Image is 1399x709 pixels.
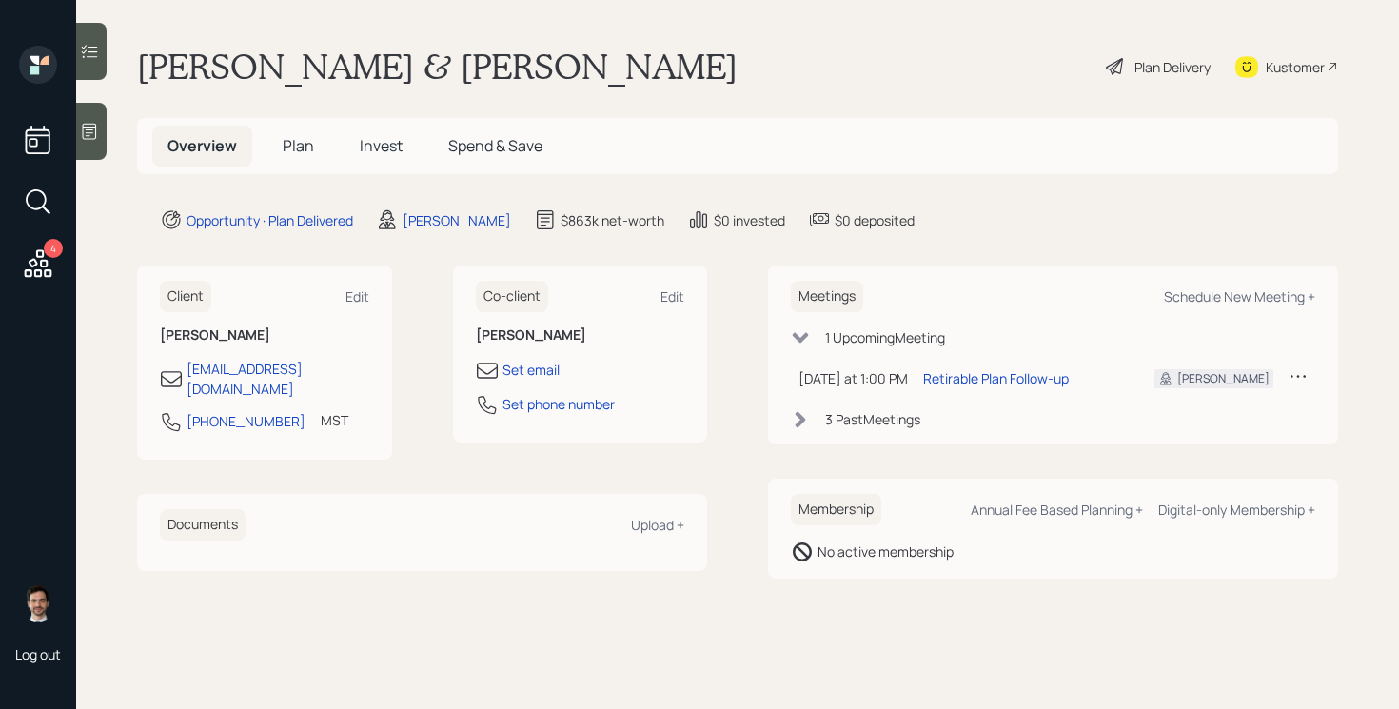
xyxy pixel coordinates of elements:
h6: [PERSON_NAME] [476,327,685,344]
div: 4 [44,239,63,258]
span: Spend & Save [448,135,542,156]
div: Plan Delivery [1134,57,1211,77]
div: Edit [345,287,369,305]
div: $0 invested [714,210,785,230]
h6: Meetings [791,281,863,312]
div: Edit [660,287,684,305]
div: Retirable Plan Follow-up [923,368,1069,388]
div: Opportunity · Plan Delivered [187,210,353,230]
h6: Documents [160,509,246,541]
div: Log out [15,645,61,663]
h6: Co-client [476,281,548,312]
h6: Client [160,281,211,312]
h6: [PERSON_NAME] [160,327,369,344]
h1: [PERSON_NAME] & [PERSON_NAME] [137,46,738,88]
span: Overview [167,135,237,156]
span: Plan [283,135,314,156]
div: Schedule New Meeting + [1164,287,1315,305]
div: Annual Fee Based Planning + [971,501,1143,519]
img: jonah-coleman-headshot.png [19,584,57,622]
div: $863k net-worth [561,210,664,230]
div: 3 Past Meeting s [825,409,920,429]
div: Set phone number [502,394,615,414]
div: [PERSON_NAME] [403,210,511,230]
div: [DATE] at 1:00 PM [798,368,908,388]
div: Kustomer [1266,57,1325,77]
div: No active membership [818,542,954,561]
div: Set email [502,360,560,380]
div: 1 Upcoming Meeting [825,327,945,347]
div: MST [321,410,348,430]
div: [PERSON_NAME] [1177,370,1270,387]
span: Invest [360,135,403,156]
div: [PHONE_NUMBER] [187,411,305,431]
h6: Membership [791,494,881,525]
div: [EMAIL_ADDRESS][DOMAIN_NAME] [187,359,369,399]
div: Upload + [631,516,684,534]
div: $0 deposited [835,210,915,230]
div: Digital-only Membership + [1158,501,1315,519]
